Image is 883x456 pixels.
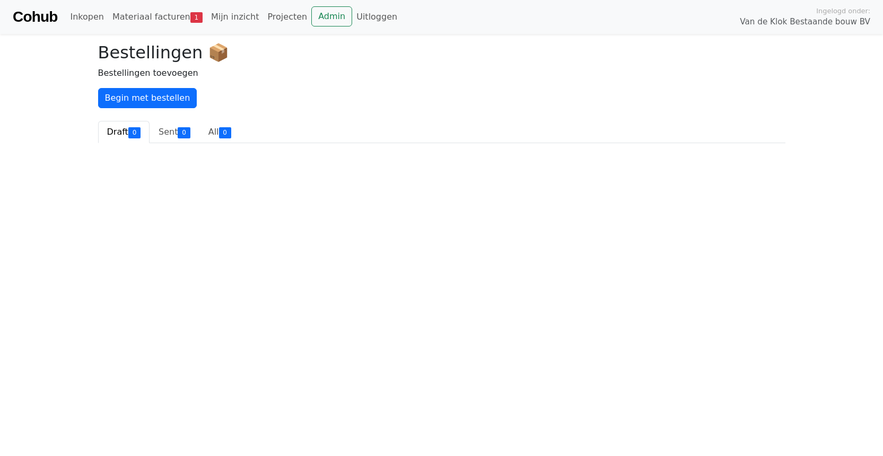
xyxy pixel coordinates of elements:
div: 0 [128,127,141,138]
a: Materiaal facturen1 [108,6,207,28]
a: Admin [311,6,352,27]
a: Draft0 [98,121,150,143]
a: All0 [199,121,240,143]
p: Bestellingen toevoegen [98,67,785,80]
a: Projecten [263,6,311,28]
a: Uitloggen [352,6,401,28]
div: 0 [219,127,231,138]
span: Ingelogd onder: [816,6,870,16]
h2: Bestellingen 📦 [98,42,785,63]
a: Mijn inzicht [207,6,264,28]
a: Cohub [13,4,57,30]
span: Van de Klok Bestaande bouw BV [740,16,870,28]
a: Sent0 [150,121,199,143]
a: Inkopen [66,6,108,28]
div: 0 [178,127,190,138]
a: Begin met bestellen [98,88,197,108]
span: 1 [190,12,203,23]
